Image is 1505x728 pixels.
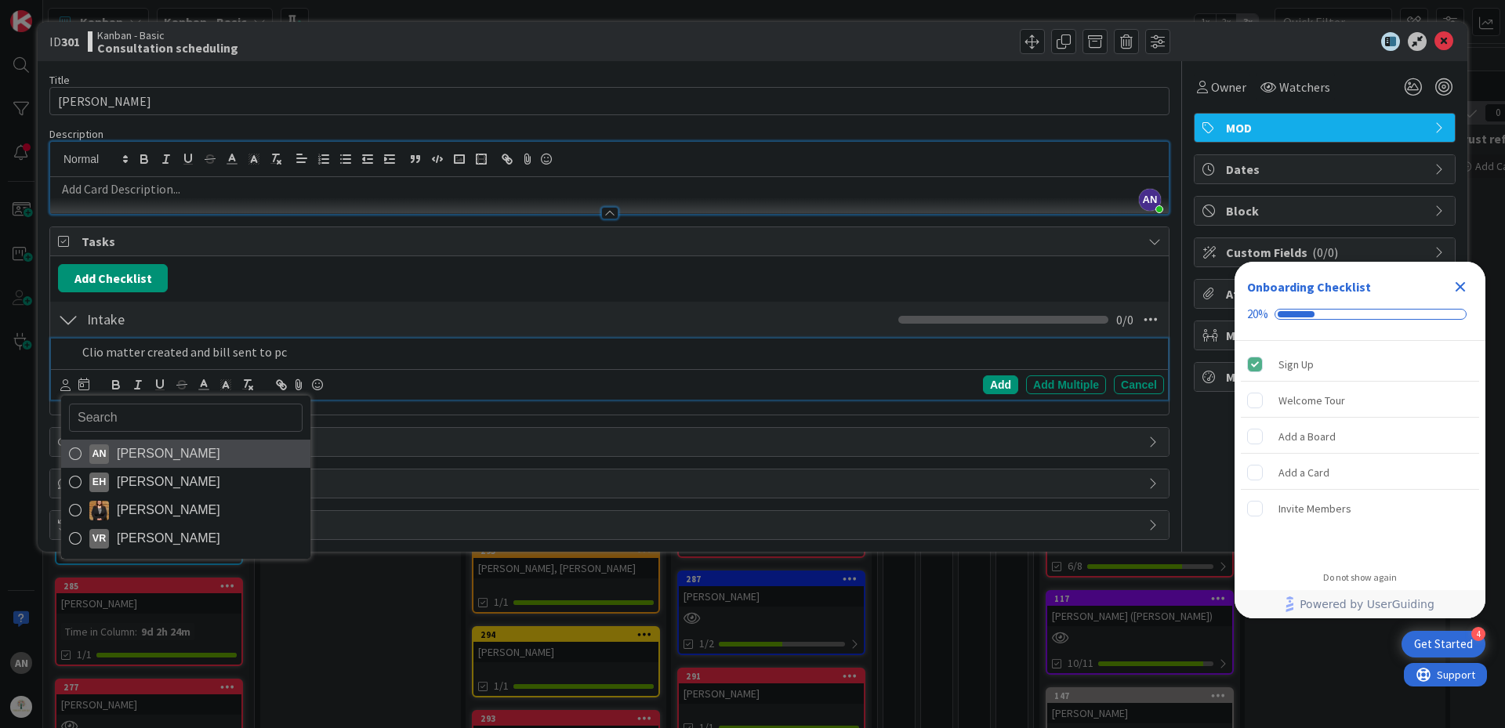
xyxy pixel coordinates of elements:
[1414,636,1473,652] div: Get Started
[1241,383,1479,418] div: Welcome Tour is incomplete.
[1247,277,1371,296] div: Onboarding Checklist
[61,524,310,552] a: VR[PERSON_NAME]
[61,34,80,49] b: 301
[61,468,310,496] a: EH[PERSON_NAME]
[1278,463,1329,482] div: Add a Card
[69,404,303,432] input: Search
[1226,326,1427,345] span: Mirrors
[82,516,1141,534] span: History
[983,375,1018,394] div: Add
[82,433,1141,451] span: Links
[1226,118,1427,137] span: MOD
[1241,347,1479,382] div: Sign Up is complete.
[33,2,71,21] span: Support
[1247,307,1473,321] div: Checklist progress: 20%
[1241,419,1479,454] div: Add a Board is incomplete.
[1300,595,1434,614] span: Powered by UserGuiding
[61,440,310,468] a: AN[PERSON_NAME]
[97,42,238,54] b: Consultation scheduling
[58,264,168,292] button: Add Checklist
[1247,307,1268,321] div: 20%
[1312,244,1338,260] span: ( 0/0 )
[1241,455,1479,490] div: Add a Card is incomplete.
[1323,571,1397,584] div: Do not show again
[89,473,109,492] div: EH
[89,529,109,549] div: VR
[97,29,238,42] span: Kanban - Basic
[1448,274,1473,299] div: Close Checklist
[1235,262,1485,618] div: Checklist Container
[1278,391,1345,410] div: Welcome Tour
[1226,201,1427,220] span: Block
[1278,499,1351,518] div: Invite Members
[1226,284,1427,303] span: Attachments
[117,498,220,522] span: [PERSON_NAME]
[1402,631,1485,657] div: Open Get Started checklist, remaining modules: 4
[1116,310,1133,329] span: 0 / 0
[82,343,1158,361] p: Clio matter created and bill sent to pc
[1235,590,1485,618] div: Footer
[1226,368,1427,386] span: Metrics
[1226,243,1427,262] span: Custom Fields
[49,73,70,87] label: Title
[49,87,1170,115] input: type card name here...
[117,527,220,550] span: [PERSON_NAME]
[49,32,80,51] span: ID
[82,306,434,334] input: Add Checklist...
[89,501,109,520] img: KS
[1471,627,1485,641] div: 4
[117,442,220,465] span: [PERSON_NAME]
[1241,491,1479,526] div: Invite Members is incomplete.
[89,444,109,464] div: AN
[1139,189,1161,211] span: AN
[1279,78,1330,96] span: Watchers
[1242,590,1478,618] a: Powered by UserGuiding
[82,232,1141,251] span: Tasks
[1114,375,1164,394] div: Cancel
[1278,427,1336,446] div: Add a Board
[61,496,310,524] a: KS[PERSON_NAME]
[1278,355,1314,374] div: Sign Up
[1235,341,1485,561] div: Checklist items
[49,127,103,141] span: Description
[1026,375,1106,394] div: Add Multiple
[117,470,220,494] span: [PERSON_NAME]
[1226,160,1427,179] span: Dates
[1211,78,1246,96] span: Owner
[82,474,1141,493] span: Comments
